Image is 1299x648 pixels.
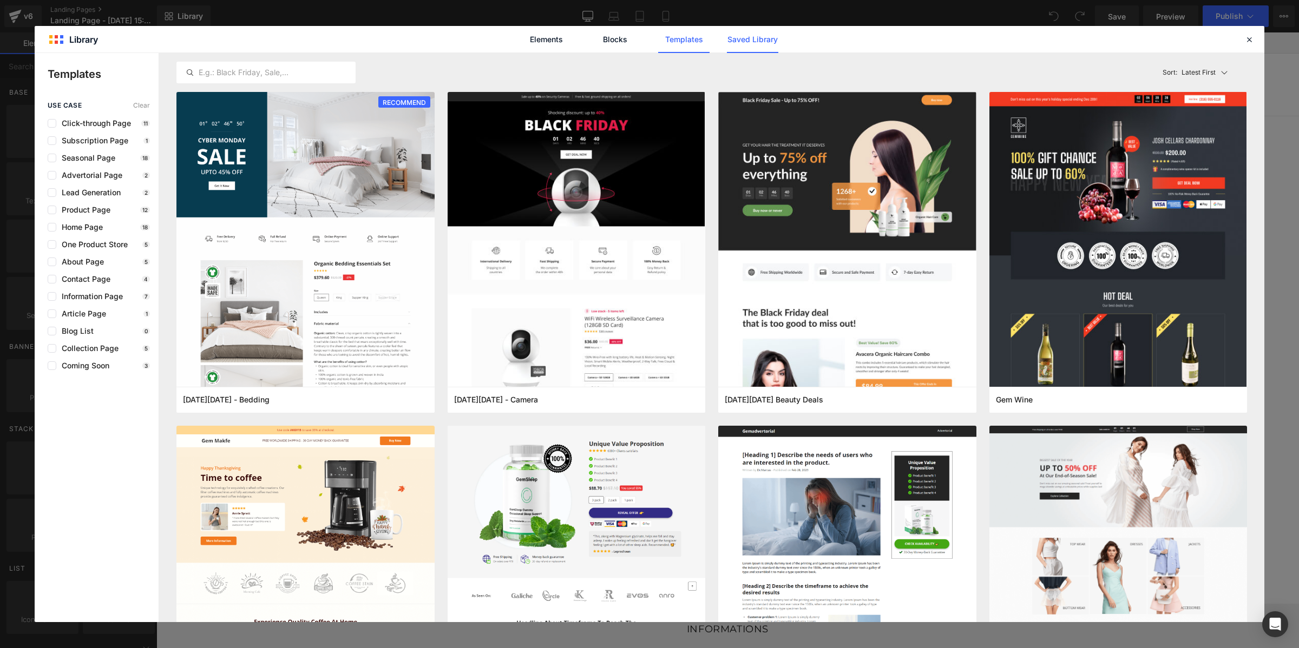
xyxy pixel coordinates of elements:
[661,47,679,57] span: FAQ
[133,102,150,109] span: Clear
[142,328,150,334] p: 0
[1158,62,1248,83] button: Latest FirstSort:Latest First
[727,26,778,53] a: Saved Library
[141,120,150,127] p: 11
[177,66,355,79] input: E.g.: Black Friday, Sale,...
[693,614,777,633] a: MENTIONS LÉGALES
[1163,69,1177,76] span: Sort:
[142,362,150,369] p: 3
[48,102,82,109] span: use case
[366,591,777,603] h2: INFORMATIONS
[142,293,150,300] p: 7
[996,395,1033,405] span: Gem Wine
[1262,611,1288,637] div: Open Intercom Messenger
[56,257,104,266] span: About Page
[140,155,150,161] p: 18
[56,171,122,180] span: Advertorial Page
[183,395,270,405] span: Cyber Monday - Bedding
[824,41,848,64] summary: Recherche
[48,66,159,82] p: Templates
[56,344,119,353] span: Collection Page
[523,295,620,317] a: Explore Template
[56,361,109,370] span: Coming Soon
[56,223,103,232] span: Home Page
[140,207,150,213] p: 12
[142,259,150,265] p: 5
[274,36,436,69] img: CANADA INIOVA
[143,310,150,317] p: 1
[576,614,654,633] a: CONTACTEZ-NOUS
[56,309,106,318] span: Article Page
[725,395,823,405] span: Black Friday Beauty Deals
[264,326,879,333] p: or Drag & Drop elements from left sidebar
[142,189,150,196] p: 2
[56,188,121,197] span: Lead Generation
[457,47,557,57] span: SUIVRE MA COMMANDE
[142,345,150,352] p: 5
[521,26,572,53] a: Elements
[454,395,538,405] span: Black Friday - Camera
[56,119,131,128] span: Click-through Page
[397,614,566,633] a: CONDITIONS GÉNÉRALES D'UTILISATION
[56,327,94,335] span: Blog List
[56,240,128,249] span: One Product Store
[142,241,150,248] p: 5
[665,614,683,633] a: FAQ
[140,224,150,230] p: 18
[378,96,430,109] span: RECOMMEND
[56,136,128,145] span: Subscription Page
[56,206,110,214] span: Product Page
[570,47,648,57] span: CONTACTEZ-NOUS
[143,137,150,144] p: 1
[142,276,150,282] p: 4
[685,41,784,63] a: À PROPOS DE NOUS
[564,41,654,63] a: CONTACTEZ-NOUS
[142,172,150,178] p: 2
[56,275,110,283] span: Contact Page
[589,26,641,53] a: Blocks
[56,292,123,301] span: Information Page
[270,32,440,72] a: CANADA INIOVA
[451,41,564,63] a: SUIVRE MA COMMANDE
[264,163,879,176] p: Start building your page
[1182,68,1216,77] p: Latest First
[453,5,690,14] span: AUJOURD'HUI -30% SUR LES 100 PREMIÈRES COMMANDES
[56,154,115,162] span: Seasonal Page
[692,47,778,57] span: À PROPOS DE NOUS
[654,41,685,63] a: FAQ
[658,26,710,53] a: Templates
